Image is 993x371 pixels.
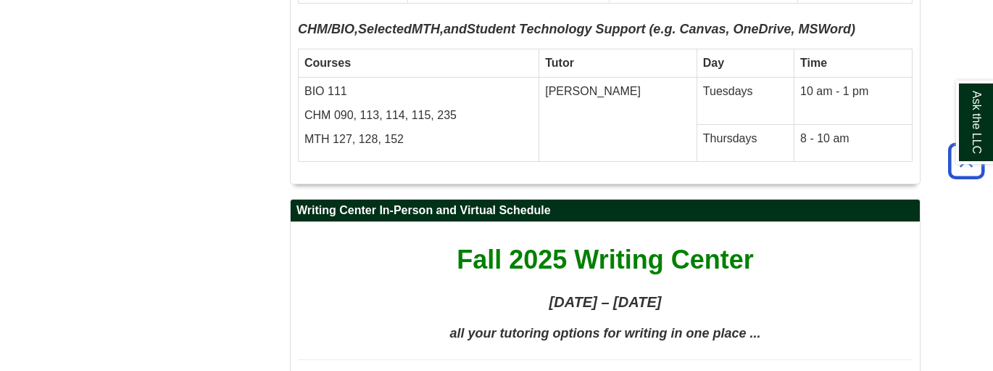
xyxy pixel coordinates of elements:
b: CHM/BIO, [298,22,358,36]
h2: Writing Center In-Person and Virtual Schedule [291,200,920,222]
p: Tuesdays [703,83,788,100]
p: CHM 090, 113, 114, 115, 235 [304,107,533,124]
td: [PERSON_NAME] [539,78,697,162]
p: MTH 127, 128, 152 [304,131,533,148]
p: BIO 111 [304,83,533,100]
td: Thursdays [697,124,794,161]
strong: Selecte [358,22,404,36]
strong: d [404,22,412,36]
span: all your tutoring options for writing in one place ... [449,326,760,341]
strong: [DATE] – [DATE] [549,294,662,310]
span: Fall 2025 Writing Center [457,245,753,274]
strong: Day [703,57,724,69]
td: 8 - 10 am [794,124,913,161]
strong: Courses [304,57,351,69]
strong: Student Technology Support (e.g. Canvas, OneDrive, MSWord) [467,22,855,36]
strong: Time [800,57,827,69]
a: Back to Top [943,151,989,171]
b: and [444,22,467,36]
p: 10 am - 1 pm [800,83,906,100]
strong: Tutor [545,57,574,69]
b: MTH, [412,22,444,36]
